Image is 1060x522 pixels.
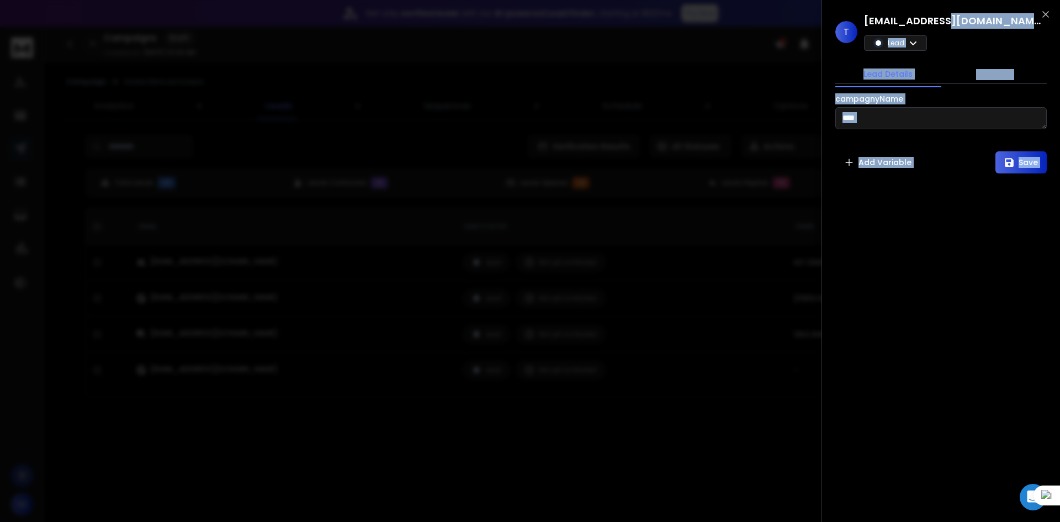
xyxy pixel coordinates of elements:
[888,39,904,48] p: Lead
[995,151,1047,173] button: Save
[835,62,941,87] button: Lead Details
[1020,484,1046,510] div: Open Intercom Messenger
[835,95,903,103] label: campagnyName
[835,151,920,173] button: Add Variable
[835,21,857,43] span: T
[864,13,1041,29] h1: [EMAIL_ADDRESS][DOMAIN_NAME]
[941,62,1047,87] button: Activities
